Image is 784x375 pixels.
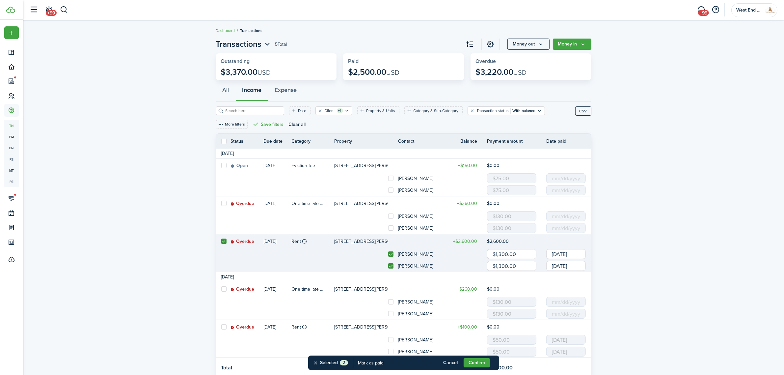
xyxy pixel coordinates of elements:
filter-tag-value: With balance [511,108,536,114]
a: [STREET_ADDRESS][PERSON_NAME][PERSON_NAME] [334,196,398,210]
button: All [216,82,236,101]
table-amount-title: $100.00 [457,324,477,331]
a: [DATE] [264,159,292,172]
button: Clear all [289,120,306,129]
p: [STREET_ADDRESS][PERSON_NAME][PERSON_NAME] [334,238,388,245]
filter-tag: Open filter [404,106,463,115]
td: Total [216,363,264,373]
button: Transactions [216,38,272,50]
div: $0.00 [487,321,500,333]
a: Overdue [231,234,264,248]
table-amount-title: $260.00 [457,286,477,293]
a: [PERSON_NAME] [398,260,448,272]
a: [PERSON_NAME] [398,172,448,184]
a: Overdue [231,282,264,296]
a: [STREET_ADDRESS][PERSON_NAME][PERSON_NAME] [334,234,398,248]
a: bn [4,142,19,154]
a: $100.00 [447,320,487,334]
a: [PERSON_NAME] [398,248,448,260]
input: 0.00 [487,261,536,271]
a: $260.00 [447,196,487,210]
a: Overdue [231,320,264,334]
p: [DATE] [264,200,277,207]
button: Clear filter [318,108,323,113]
widget-stats-title: Overdue [475,58,586,64]
span: 2 [340,360,348,365]
button: Cancel [437,358,464,367]
a: Eviction fee [292,159,334,172]
widget-stats-title: Paid [348,58,459,64]
div: $0.00 [487,197,500,209]
th: Property [334,138,398,145]
th: Due date [264,138,292,145]
a: One time late fee [292,282,334,296]
filter-tag-label: Client [325,108,335,114]
th: Status [231,138,264,145]
th: Payment amount [487,138,546,145]
table-profile-info-text: [PERSON_NAME] [398,252,433,257]
button: Open menu [507,39,550,50]
img: TenantCloud [6,7,15,13]
div: $2,600.00 [487,235,509,247]
table-info-title: One time late fee [292,200,324,207]
button: Selected [313,356,348,370]
table-info-title: One time late fee [292,286,324,293]
table-info-title: Rent [292,238,301,245]
a: [DATE] [264,282,292,296]
table-profile-info-text: [PERSON_NAME] [398,226,433,231]
a: [STREET_ADDRESS][PERSON_NAME][PERSON_NAME] [334,320,398,334]
a: $260.00 [447,282,487,296]
p: $2,500.00 [348,68,399,77]
table-amount-title: $260.00 [457,200,477,207]
a: $150.00 [447,159,487,172]
a: pm [4,131,19,142]
button: Money out [507,39,550,50]
a: [DATE] [264,196,292,210]
a: tn [4,120,19,131]
button: Expense [268,82,304,101]
p: [DATE] [264,238,277,245]
th: Balance [460,138,487,145]
span: re [4,176,19,187]
filter-tag-label: Property & Units [366,108,395,114]
div: $0.00 [487,159,500,171]
a: Messaging [695,2,708,18]
span: mt [4,165,19,176]
button: Money in [553,39,591,50]
a: Notifications [43,2,55,18]
a: [PERSON_NAME] [398,334,448,346]
widget-stats-title: Outstanding [221,58,332,64]
a: Dashboard [216,28,235,34]
th: Date paid [546,138,591,145]
p: [STREET_ADDRESS][PERSON_NAME][PERSON_NAME] [334,286,388,293]
input: mm/dd/yyyy [546,249,586,259]
a: re [4,154,19,165]
button: More filters [216,120,248,129]
table-profile-info-text: [PERSON_NAME] [398,264,433,269]
button: Open sidebar [28,4,40,16]
p: [DATE] [264,286,277,293]
p: [STREET_ADDRESS][PERSON_NAME][PERSON_NAME] [334,200,388,207]
status: Open [231,163,248,168]
p: [DATE] [264,162,277,169]
table-profile-info-text: [PERSON_NAME] [398,337,433,343]
span: Transactions [216,38,262,50]
a: [PERSON_NAME] [398,308,448,320]
p: $3,220.00 [475,68,527,77]
p: [STREET_ADDRESS][PERSON_NAME][PERSON_NAME] [334,324,388,331]
span: West End Property Management [736,8,763,13]
a: [PERSON_NAME] [398,296,448,308]
span: +99 [698,10,709,16]
filter-tag-label: Date [298,108,307,114]
table-amount-title: $2,600.00 [453,238,477,245]
table-profile-info-text: [PERSON_NAME] [398,176,433,181]
filter-tag-counter: +1 [337,108,343,113]
p: $3,370.00 [221,68,271,77]
filter-tag: Open filter [289,106,311,115]
filter-tag: Open filter [357,106,399,115]
filter-tag-label: Category & Sub-Category [414,108,459,114]
table-profile-info-text: [PERSON_NAME] [398,311,433,317]
img: West End Property Management [765,5,776,15]
a: [PERSON_NAME] [398,184,448,196]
